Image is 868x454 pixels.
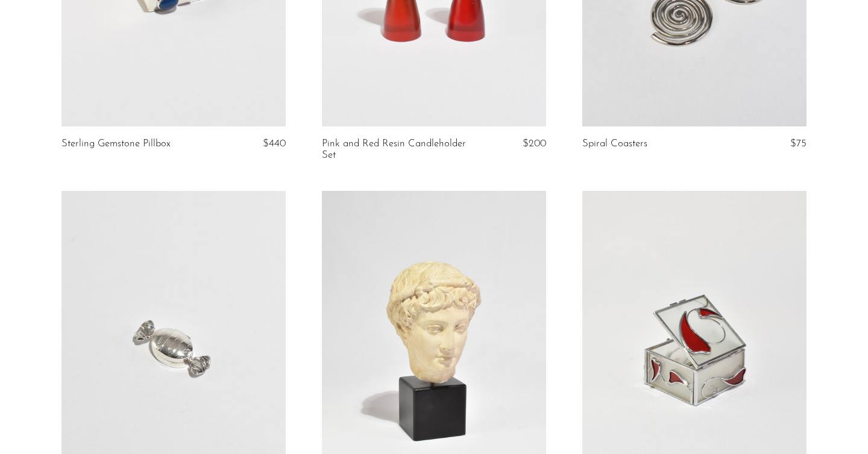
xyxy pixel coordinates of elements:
span: $440 [263,138,286,149]
a: Sterling Gemstone Pillbox [61,138,171,149]
span: $200 [523,138,546,149]
a: Spiral Coasters [582,138,647,149]
span: $75 [790,138,807,149]
a: Pink and Red Resin Candleholder Set [322,138,471,161]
